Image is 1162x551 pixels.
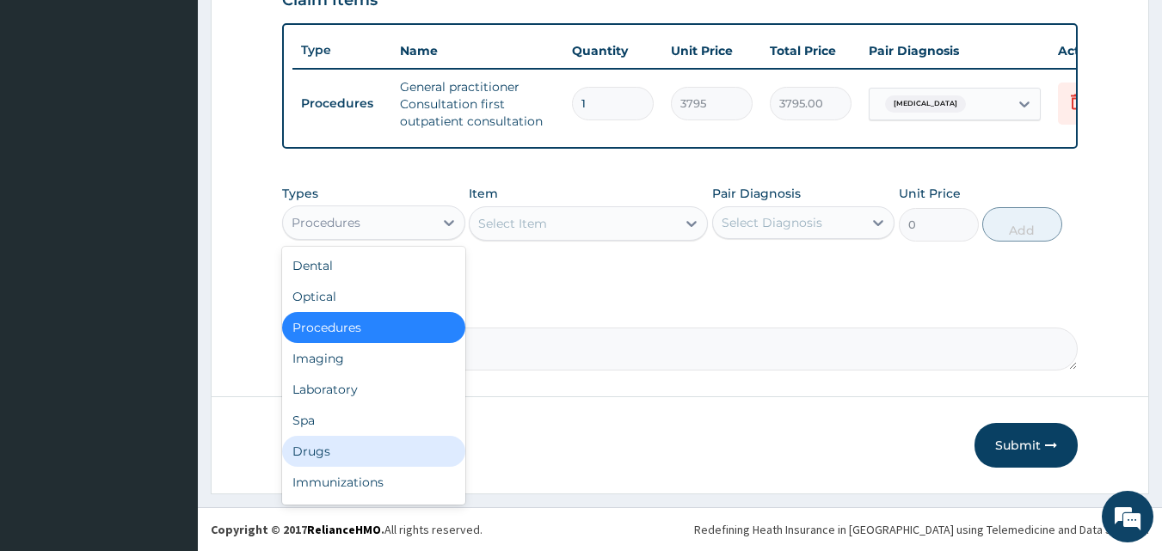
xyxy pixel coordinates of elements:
[694,521,1149,538] div: Redefining Heath Insurance in [GEOGRAPHIC_DATA] using Telemedicine and Data Science!
[282,405,465,436] div: Spa
[198,507,1162,551] footer: All rights reserved.
[282,436,465,467] div: Drugs
[885,95,966,113] span: [MEDICAL_DATA]
[982,207,1062,242] button: Add
[282,498,465,529] div: Others
[860,34,1049,68] th: Pair Diagnosis
[282,312,465,343] div: Procedures
[282,281,465,312] div: Optical
[282,343,465,374] div: Imaging
[761,34,860,68] th: Total Price
[100,166,237,340] span: We're online!
[662,34,761,68] th: Unit Price
[722,214,822,231] div: Select Diagnosis
[292,34,391,66] th: Type
[282,250,465,281] div: Dental
[478,215,547,232] div: Select Item
[974,423,1078,468] button: Submit
[211,522,384,537] strong: Copyright © 2017 .
[282,467,465,498] div: Immunizations
[391,70,563,138] td: General practitioner Consultation first outpatient consultation
[292,88,391,119] td: Procedures
[1049,34,1135,68] th: Actions
[282,374,465,405] div: Laboratory
[391,34,563,68] th: Name
[9,368,328,428] textarea: Type your message and hit 'Enter'
[292,214,360,231] div: Procedures
[712,185,801,202] label: Pair Diagnosis
[469,185,498,202] label: Item
[899,185,961,202] label: Unit Price
[282,303,1079,318] label: Comment
[32,86,70,129] img: d_794563401_company_1708531726252_794563401
[563,34,662,68] th: Quantity
[282,9,323,50] div: Minimize live chat window
[89,96,289,119] div: Chat with us now
[282,187,318,201] label: Types
[307,522,381,537] a: RelianceHMO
